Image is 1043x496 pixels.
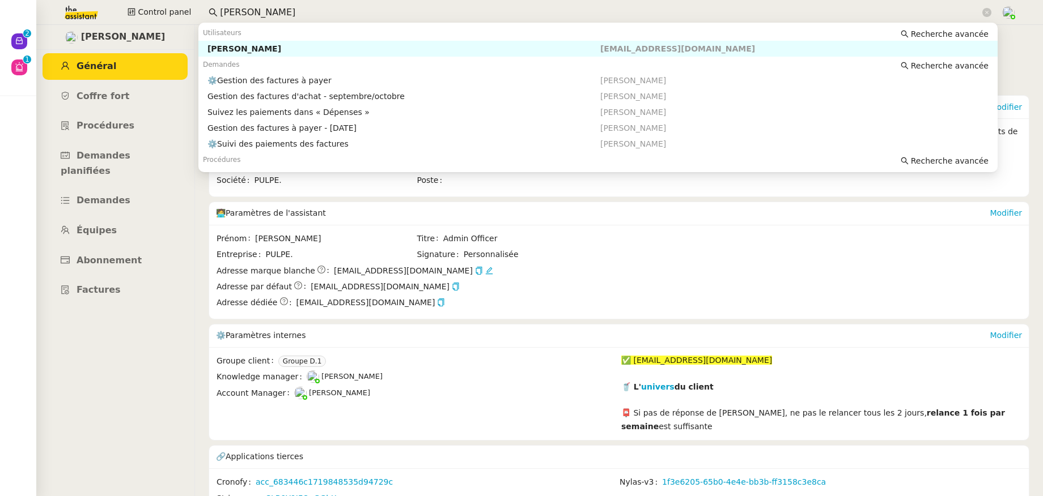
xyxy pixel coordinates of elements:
button: Control panel [121,5,198,20]
span: Personnalisée [464,248,519,261]
span: Demandes [203,61,240,69]
p: 1 [25,55,29,66]
span: [PERSON_NAME] [600,76,666,85]
span: Paramètres internes [226,331,306,340]
span: ✅ [EMAIL_ADDRESS][DOMAIN_NAME] [621,356,772,365]
span: Adresse marque blanche [217,264,315,277]
div: [PERSON_NAME] [207,44,600,54]
span: [PERSON_NAME] [81,29,166,45]
span: PULPE. [254,174,415,187]
span: Recherche avancée [911,155,989,166]
span: Général [77,61,116,71]
span: Knowledge manager [217,370,307,383]
strong: relance 1 fois par semaine [621,408,1005,430]
div: ⚙️Gestion des factures à payer [207,75,600,85]
a: Demandes [43,187,188,214]
span: Société [217,174,254,187]
img: users%2FNTfmycKsCFdqp6LX6USf2FmuPJo2%2Favatar%2F16D86256-2126-4AE5-895D-3A0011377F92_1_102_o-remo... [1002,6,1015,19]
div: 📮 Si pas de réponse de [PERSON_NAME], ne pas le relancer tous les 2 jours, est suffisante [621,407,1022,433]
img: users%2FoFdbodQ3TgNoWt9kP3GXAs5oaCq1%2Favatar%2Fprofile-pic.png [307,370,319,383]
a: Équipes [43,217,188,244]
span: Control panel [138,6,191,19]
p: 2 [25,29,29,40]
strong: du client [675,382,714,391]
span: Poste [417,174,447,187]
span: [PERSON_NAME] [309,388,370,397]
span: Demandes planifiées [61,150,130,176]
span: [EMAIL_ADDRESS][DOMAIN_NAME] [296,296,446,309]
span: [PERSON_NAME] [255,232,415,245]
a: Général [43,53,188,80]
div: Gestion des factures à payer - [DATE] [207,123,600,133]
span: Procédures [77,120,134,131]
span: Titre [417,232,443,245]
a: Demandes planifiées [43,143,188,184]
span: Adresse dédiée [217,296,277,309]
a: Procédures [43,113,188,139]
span: Nylas-v3 [620,476,662,489]
span: [EMAIL_ADDRESS][DOMAIN_NAME] [311,280,460,293]
span: [PERSON_NAME] [321,372,383,380]
strong: 🥤 L' [621,382,641,391]
a: Coffre fort [43,83,188,110]
img: users%2FRqsVXU4fpmdzH7OZdqyP8LuLV9O2%2Favatar%2F0d6ec0de-1f9c-4f7b-9412-5ce95fe5afa7 [65,31,78,44]
nz-tag: Groupe D.1 [278,356,326,367]
span: Signature [417,248,464,261]
span: Recherche avancée [911,28,989,40]
div: 🧑‍💻 [216,202,990,225]
a: acc_683446c1719848535d94729c [256,476,393,489]
span: Applications tierces [226,452,303,461]
span: Entreprise [217,248,265,261]
img: users%2FNTfmycKsCFdqp6LX6USf2FmuPJo2%2Favatar%2F16D86256-2126-4AE5-895D-3A0011377F92_1_102_o-remo... [294,387,307,399]
div: Suivez les paiements dans « Dépenses » [207,107,600,117]
span: Factures [77,284,121,295]
span: Équipes [77,225,117,236]
span: [PERSON_NAME] [600,123,666,132]
span: Paramètres de l'assistant [226,208,326,217]
span: Demandes [77,195,130,206]
span: Groupe client [217,354,278,367]
div: Gestion des factures d'achat - septembre/octobre [207,91,600,101]
input: Rechercher [220,5,980,20]
span: Utilisateurs [203,29,241,37]
div: 🔗 [216,446,1022,468]
span: [PERSON_NAME] [600,92,666,101]
a: Abonnement [43,247,188,274]
span: [PERSON_NAME] [600,139,666,148]
span: Account Manager [217,387,294,400]
div: ⚙️ [216,324,990,347]
span: Admin Officer [443,232,616,245]
a: Modifier [990,102,1022,112]
span: [PERSON_NAME] [600,108,666,117]
nz-badge-sup: 2 [23,29,31,37]
a: Modifier [990,208,1022,217]
span: PULPE. [265,248,415,261]
a: univers [641,382,675,391]
a: Modifier [990,331,1022,340]
span: Prénom [217,232,255,245]
span: Coffre fort [77,91,130,101]
span: Adresse par défaut [217,280,292,293]
span: Recherche avancée [911,60,989,71]
span: [EMAIL_ADDRESS][DOMAIN_NAME] [600,44,755,53]
span: Abonnement [77,255,142,266]
div: ⚙️Suivi des paiements des factures [207,139,600,149]
span: Procédures [203,156,241,164]
nz-badge-sup: 1 [23,55,31,63]
span: Cronofy [217,476,256,489]
span: [EMAIL_ADDRESS][DOMAIN_NAME] [334,264,473,277]
a: 1f3e6205-65b0-4e4e-bb3b-ff3158c3e8ca [662,476,826,489]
